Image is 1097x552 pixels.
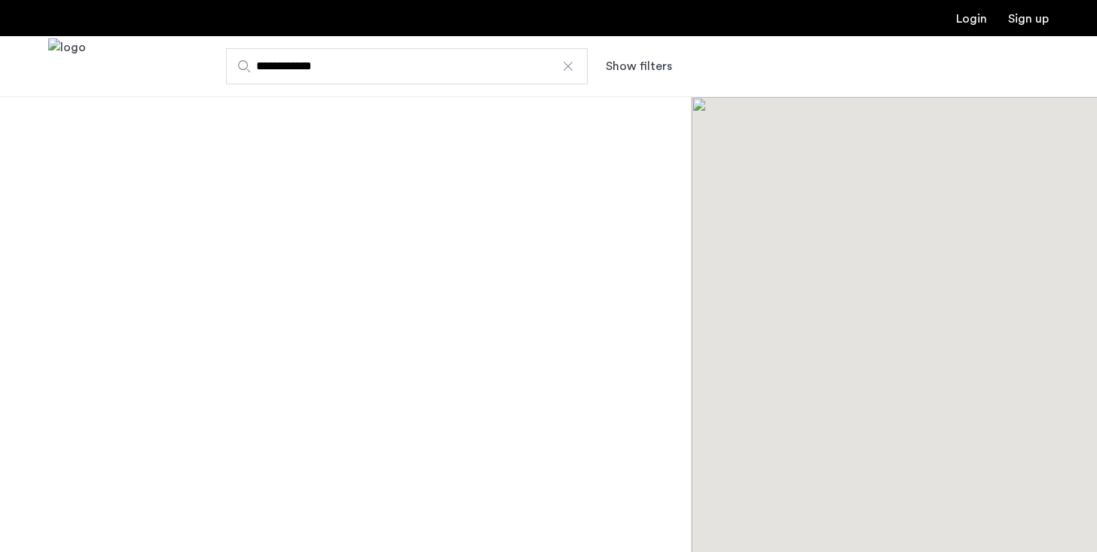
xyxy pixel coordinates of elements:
a: Registration [1008,13,1049,25]
input: Apartment Search [226,48,588,84]
a: Login [956,13,987,25]
button: Show or hide filters [606,57,672,75]
img: logo [48,38,86,95]
a: Cazamio Logo [48,38,86,95]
